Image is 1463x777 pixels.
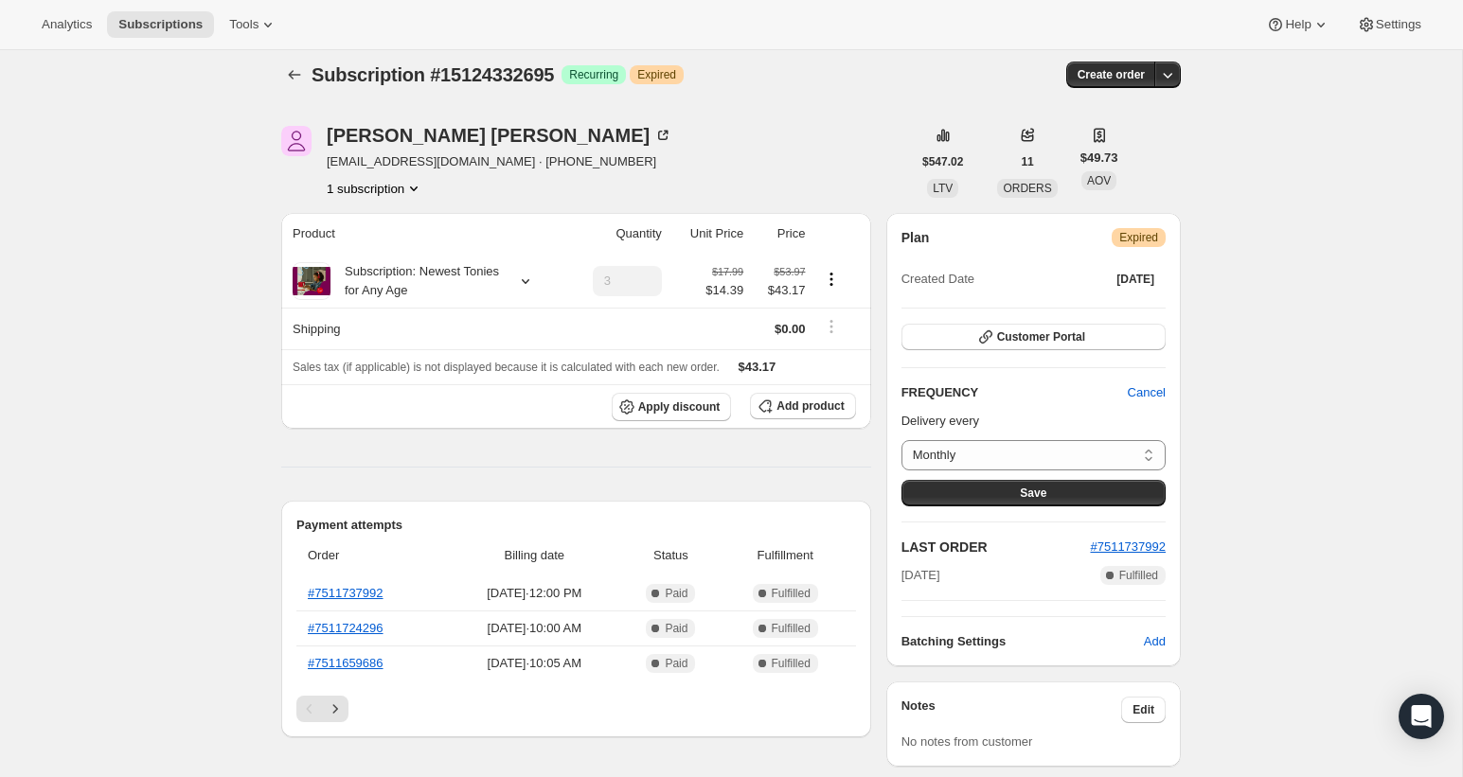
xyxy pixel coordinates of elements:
[1116,378,1177,408] button: Cancel
[1285,17,1311,32] span: Help
[922,154,963,169] span: $547.02
[312,64,554,85] span: Subscription #15124332695
[901,538,1091,556] h2: LAST ORDER
[42,17,92,32] span: Analytics
[901,566,940,585] span: [DATE]
[454,654,616,673] span: [DATE] · 10:05 AM
[901,324,1166,350] button: Customer Portal
[569,67,618,82] span: Recurring
[776,398,844,414] span: Add product
[901,697,1122,723] h3: Notes
[1133,627,1177,657] button: Add
[665,656,687,671] span: Paid
[665,621,687,636] span: Paid
[1090,539,1166,554] a: #7511737992
[1376,17,1421,32] span: Settings
[638,399,721,415] span: Apply discount
[1090,538,1166,556] button: #7511737992
[901,270,974,289] span: Created Date
[772,586,811,601] span: Fulfilled
[322,696,348,722] button: Next
[1119,568,1158,583] span: Fulfilled
[637,67,676,82] span: Expired
[454,584,616,603] span: [DATE] · 12:00 PM
[296,516,856,535] h2: Payment attempts
[1078,67,1145,82] span: Create order
[739,360,776,374] span: $43.17
[901,228,930,247] h2: Plan
[755,281,805,300] span: $43.17
[1121,697,1166,723] button: Edit
[308,586,384,600] a: #7511737992
[774,266,805,277] small: $53.97
[454,619,616,638] span: [DATE] · 10:00 AM
[1128,383,1166,402] span: Cancel
[1116,272,1154,287] span: [DATE]
[668,213,749,255] th: Unit Price
[612,393,732,421] button: Apply discount
[1009,149,1044,175] button: 11
[1003,182,1051,195] span: ORDERS
[1119,230,1158,245] span: Expired
[1087,174,1111,187] span: AOV
[901,480,1166,506] button: Save
[1346,11,1433,38] button: Settings
[1399,694,1444,739] div: Open Intercom Messenger
[1080,149,1118,168] span: $49.73
[750,393,855,419] button: Add product
[1021,154,1033,169] span: 11
[901,412,1166,431] p: Delivery every
[911,149,974,175] button: $547.02
[308,621,384,635] a: #7511724296
[901,734,1033,749] span: No notes from customer
[1020,486,1046,501] span: Save
[296,696,856,722] nav: Pagination
[712,266,743,277] small: $17.99
[816,316,847,337] button: Shipping actions
[308,656,384,670] a: #7511659686
[1255,11,1341,38] button: Help
[118,17,203,32] span: Subscriptions
[1133,702,1154,717] span: Edit
[218,11,289,38] button: Tools
[816,269,847,290] button: Product actions
[1105,266,1166,292] button: [DATE]
[705,281,743,300] span: $14.39
[327,126,672,145] div: [PERSON_NAME] [PERSON_NAME]
[1144,632,1166,651] span: Add
[107,11,214,38] button: Subscriptions
[901,383,1128,402] h2: FREQUENCY
[281,308,566,349] th: Shipping
[281,213,566,255] th: Product
[726,546,845,565] span: Fulfillment
[327,179,423,198] button: Product actions
[933,182,953,195] span: LTV
[30,11,103,38] button: Analytics
[293,361,720,374] span: Sales tax (if applicable) is not displayed because it is calculated with each new order.
[997,329,1085,344] span: Customer Portal
[454,546,616,565] span: Billing date
[296,535,448,576] th: Order
[772,656,811,671] span: Fulfilled
[772,621,811,636] span: Fulfilled
[281,126,312,156] span: Kara Adams
[281,62,308,88] button: Subscriptions
[901,632,1144,651] h6: Batching Settings
[775,322,806,336] span: $0.00
[665,586,687,601] span: Paid
[1066,62,1156,88] button: Create order
[327,152,672,171] span: [EMAIL_ADDRESS][DOMAIN_NAME] · [PHONE_NUMBER]
[627,546,715,565] span: Status
[566,213,668,255] th: Quantity
[229,17,259,32] span: Tools
[330,262,501,300] div: Subscription: Newest Tonies for Any Age
[749,213,811,255] th: Price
